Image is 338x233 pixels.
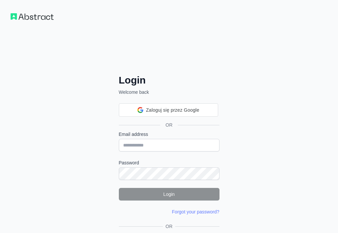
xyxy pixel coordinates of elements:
[119,131,219,138] label: Email address
[119,188,219,201] button: Login
[163,223,175,230] span: OR
[11,13,54,20] img: Workflow
[146,107,199,114] span: Zaloguj się przez Google
[160,122,178,128] span: OR
[119,74,219,86] h2: Login
[172,209,219,214] a: Forgot your password?
[119,103,218,117] div: Zaloguj się przez Google
[119,159,219,166] label: Password
[119,89,219,95] p: Welcome back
